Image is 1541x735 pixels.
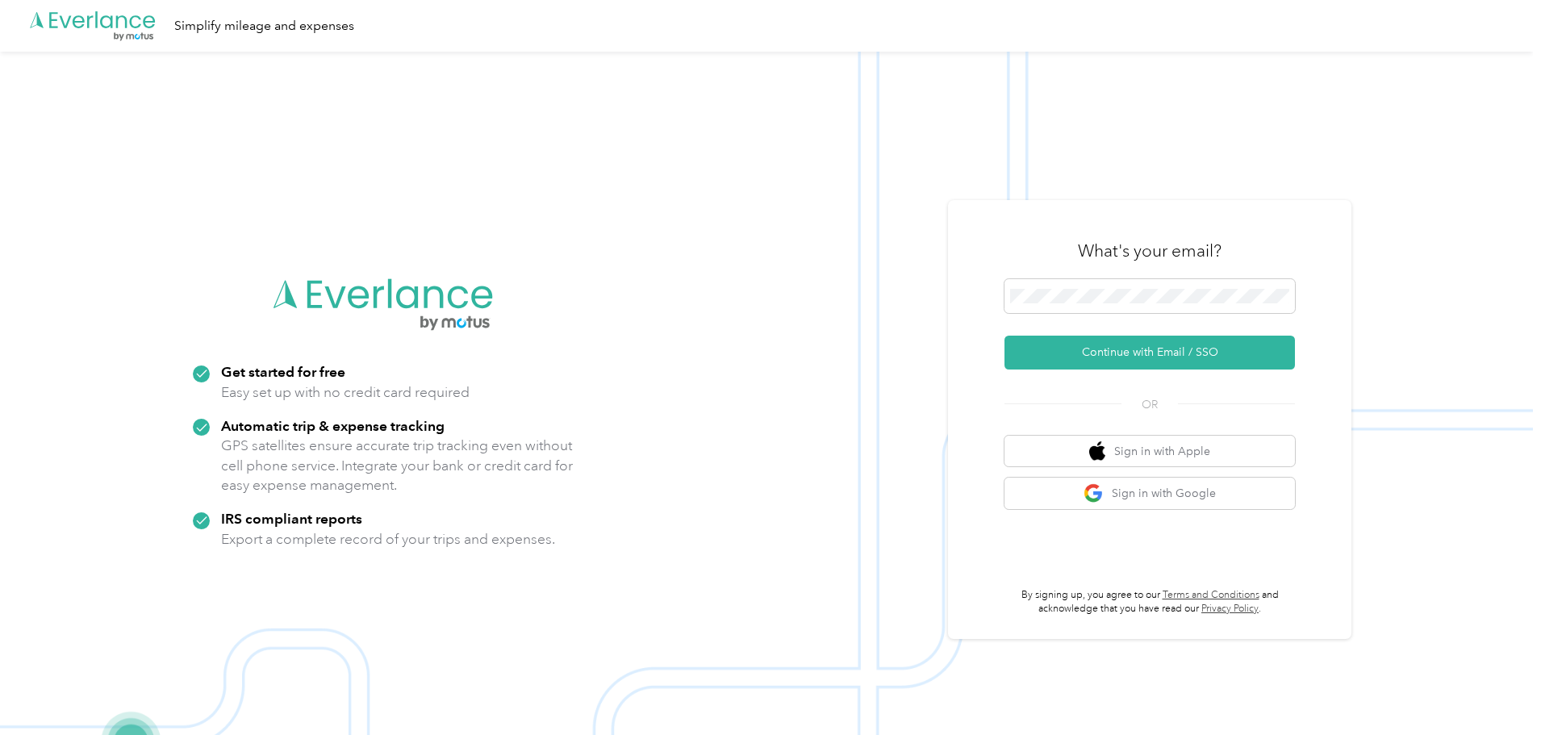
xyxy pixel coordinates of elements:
[1084,483,1104,503] img: google logo
[1004,478,1295,509] button: google logoSign in with Google
[1004,336,1295,370] button: Continue with Email / SSO
[221,363,345,380] strong: Get started for free
[1004,588,1295,616] p: By signing up, you agree to our and acknowledge that you have read our .
[221,417,445,434] strong: Automatic trip & expense tracking
[221,529,555,549] p: Export a complete record of your trips and expenses.
[1078,240,1222,262] h3: What's your email?
[221,436,574,495] p: GPS satellites ensure accurate trip tracking even without cell phone service. Integrate your bank...
[221,382,470,403] p: Easy set up with no credit card required
[221,510,362,527] strong: IRS compliant reports
[1121,396,1178,413] span: OR
[174,16,354,36] div: Simplify mileage and expenses
[1451,645,1541,735] iframe: Everlance-gr Chat Button Frame
[1163,589,1259,601] a: Terms and Conditions
[1004,436,1295,467] button: apple logoSign in with Apple
[1201,603,1259,615] a: Privacy Policy
[1089,441,1105,461] img: apple logo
